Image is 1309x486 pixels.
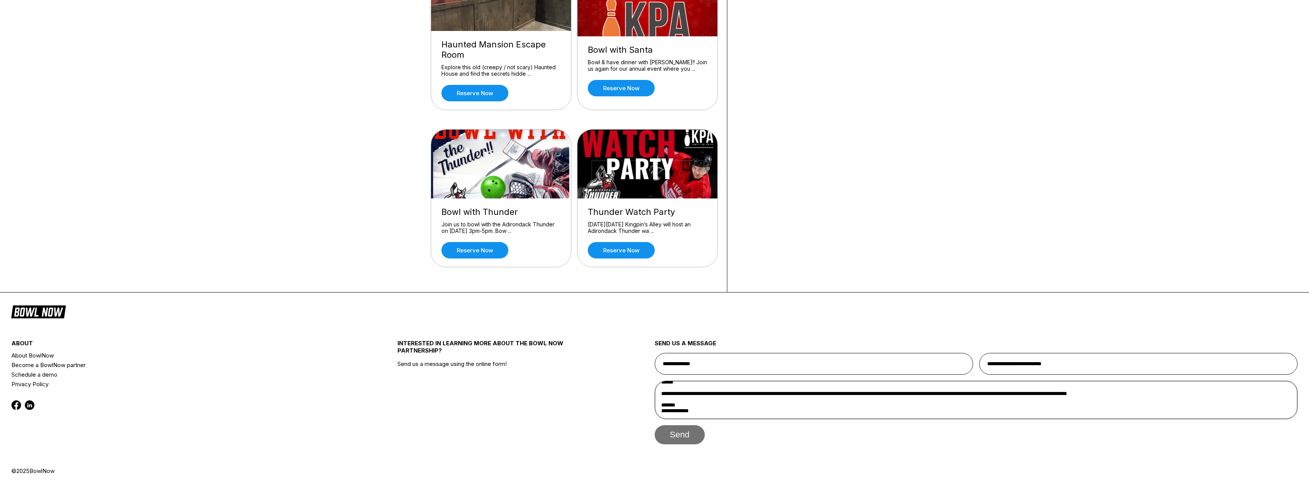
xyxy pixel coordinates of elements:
[11,360,333,370] a: Become a BowlNow partner
[441,85,508,101] a: Reserve now
[588,221,707,234] div: [DATE][DATE] Kingpin’s Alley will host an Adirondack Thunder wa ...
[11,370,333,379] a: Schedule a demo
[441,242,508,258] a: Reserve now
[588,242,655,258] a: Reserve now
[588,207,707,217] div: Thunder Watch Party
[441,64,561,77] div: Explore this old (creepy / not scary) Haunted House and find the secrets hidde ...
[431,130,572,198] img: Bowl with Thunder
[441,221,561,234] div: Join us to bowl with the Adirondack Thunder on [DATE] 3pm-5pm. Bow ...
[397,323,590,467] div: Send us a message using the online form!
[397,340,590,360] div: INTERESTED IN LEARNING MORE ABOUT THE BOWL NOW PARTNERSHIP?
[588,80,655,96] a: Reserve now
[441,39,561,60] div: Haunted Mansion Escape Room
[11,379,333,389] a: Privacy Policy
[588,45,707,55] div: Bowl with Santa
[655,340,1298,353] div: send us a message
[11,467,1298,475] div: © 2025 BowlNow
[655,425,705,444] button: send
[11,351,333,360] a: About BowlNow
[11,340,333,351] div: about
[588,59,707,72] div: Bowl & have dinner with [PERSON_NAME]!! Join us again for our annual event where you ...
[577,130,718,198] img: Thunder Watch Party
[441,207,561,217] div: Bowl with Thunder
